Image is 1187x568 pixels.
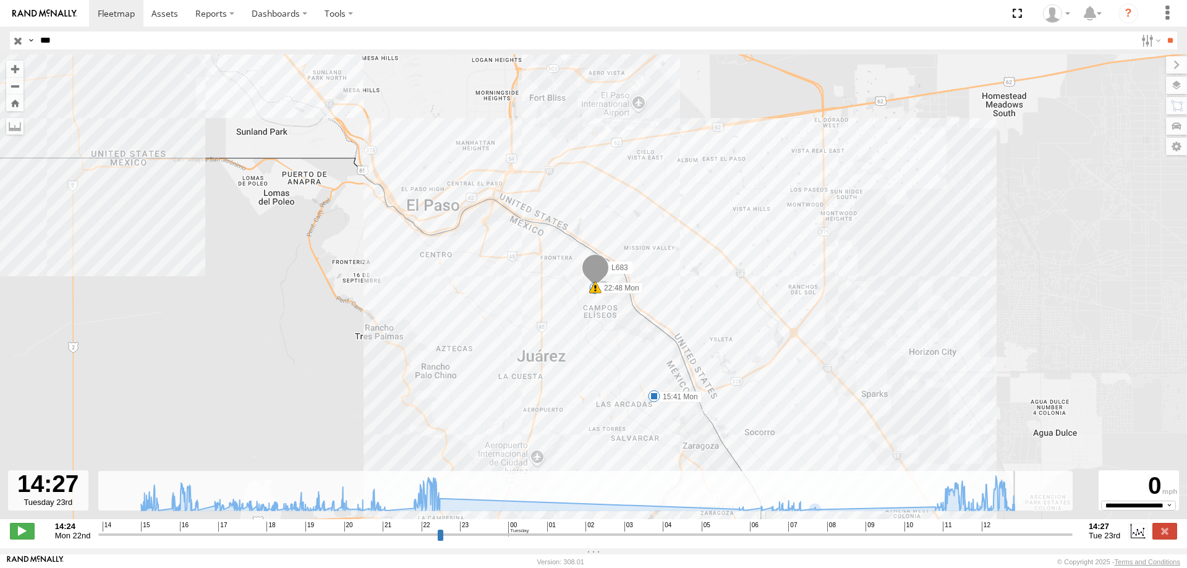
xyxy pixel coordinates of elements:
span: 14 [103,522,111,532]
label: Map Settings [1166,138,1187,155]
span: 04 [663,522,671,532]
button: Zoom out [6,77,23,95]
span: 05 [702,522,710,532]
div: © Copyright 2025 - [1057,558,1180,566]
span: 06 [750,522,759,532]
button: Zoom in [6,61,23,77]
div: 5 [589,282,602,294]
div: MANUEL HERNANDEZ [1039,4,1074,23]
span: 19 [305,522,314,532]
button: Zoom Home [6,95,23,111]
div: 0 [1100,472,1177,501]
i: ? [1118,4,1138,23]
span: 21 [383,522,391,532]
div: Version: 308.01 [537,558,584,566]
span: 10 [904,522,913,532]
span: 15 [141,522,150,532]
label: Measure [6,117,23,135]
a: Visit our Website [7,556,64,568]
span: 22 [422,522,430,532]
a: Terms and Conditions [1115,558,1180,566]
label: 15:41 Mon [654,391,702,402]
img: rand-logo.svg [12,9,77,18]
span: 00 [508,522,529,536]
label: Play/Stop [10,523,35,539]
span: 01 [547,522,556,532]
span: 18 [266,522,275,532]
span: 02 [585,522,594,532]
span: 20 [344,522,353,532]
strong: 14:27 [1089,522,1120,531]
span: 11 [943,522,951,532]
span: Tue 23rd Sep 2025 [1089,531,1120,540]
label: Close [1152,523,1177,539]
span: 08 [827,522,836,532]
span: 09 [866,522,874,532]
span: 07 [788,522,797,532]
span: Mon 22nd Sep 2025 [55,531,91,540]
label: 22:48 Mon [595,282,643,294]
strong: 14:24 [55,522,91,531]
span: 23 [460,522,469,532]
span: 17 [218,522,227,532]
span: 03 [624,522,633,532]
label: Search Filter Options [1136,32,1163,49]
span: 16 [180,522,189,532]
span: 12 [982,522,990,532]
label: Search Query [26,32,36,49]
span: L683 [611,263,628,272]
